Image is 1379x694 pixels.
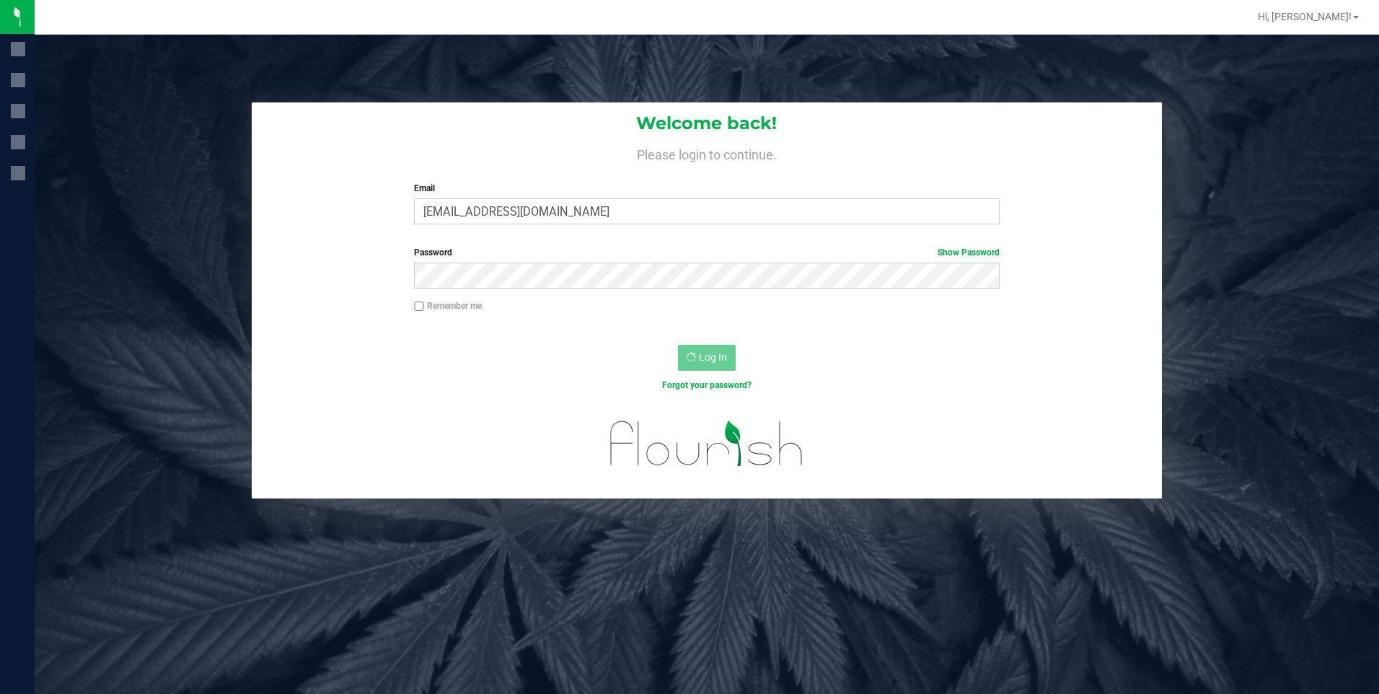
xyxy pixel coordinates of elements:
[938,247,1000,258] a: Show Password
[662,380,752,390] a: Forgot your password?
[414,247,452,258] span: Password
[414,302,424,312] input: Remember me
[1258,11,1352,22] span: Hi, [PERSON_NAME]!
[593,407,821,480] img: flourish_logo.svg
[699,351,727,363] span: Log In
[414,182,1000,195] label: Email
[414,299,482,312] label: Remember me
[252,114,1163,133] h1: Welcome back!
[678,345,736,371] button: Log In
[252,144,1163,162] h4: Please login to continue.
